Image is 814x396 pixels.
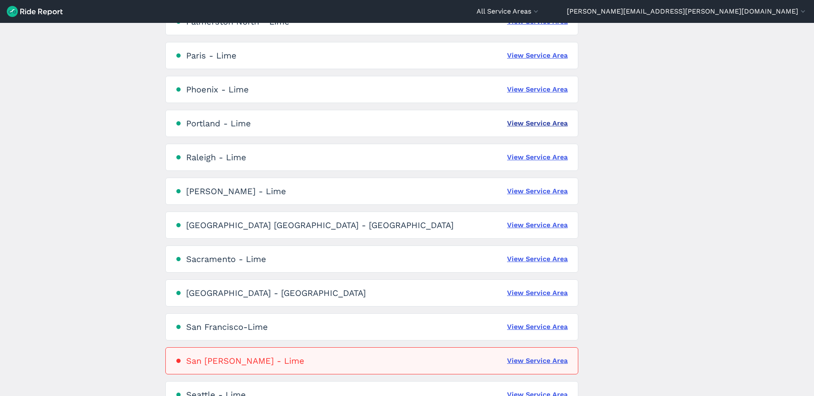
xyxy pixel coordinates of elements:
[507,118,568,128] a: View Service Area
[507,322,568,332] a: View Service Area
[507,220,568,230] a: View Service Area
[507,288,568,298] a: View Service Area
[186,152,246,162] div: Raleigh - Lime
[186,254,266,264] div: Sacramento - Lime
[507,186,568,196] a: View Service Area
[186,50,237,61] div: Paris - Lime
[7,6,63,17] img: Ride Report
[507,152,568,162] a: View Service Area
[567,6,807,17] button: [PERSON_NAME][EMAIL_ADDRESS][PERSON_NAME][DOMAIN_NAME]
[507,50,568,61] a: View Service Area
[186,186,286,196] div: [PERSON_NAME] - Lime
[186,322,268,332] div: San Francisco-Lime
[477,6,540,17] button: All Service Areas
[186,288,366,298] div: [GEOGRAPHIC_DATA] - [GEOGRAPHIC_DATA]
[507,356,568,366] a: View Service Area
[186,118,251,128] div: Portland - Lime
[507,84,568,95] a: View Service Area
[507,254,568,264] a: View Service Area
[186,356,304,366] div: San [PERSON_NAME] - Lime
[186,84,249,95] div: Phoenix - Lime
[186,220,454,230] div: [GEOGRAPHIC_DATA] [GEOGRAPHIC_DATA] - [GEOGRAPHIC_DATA]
